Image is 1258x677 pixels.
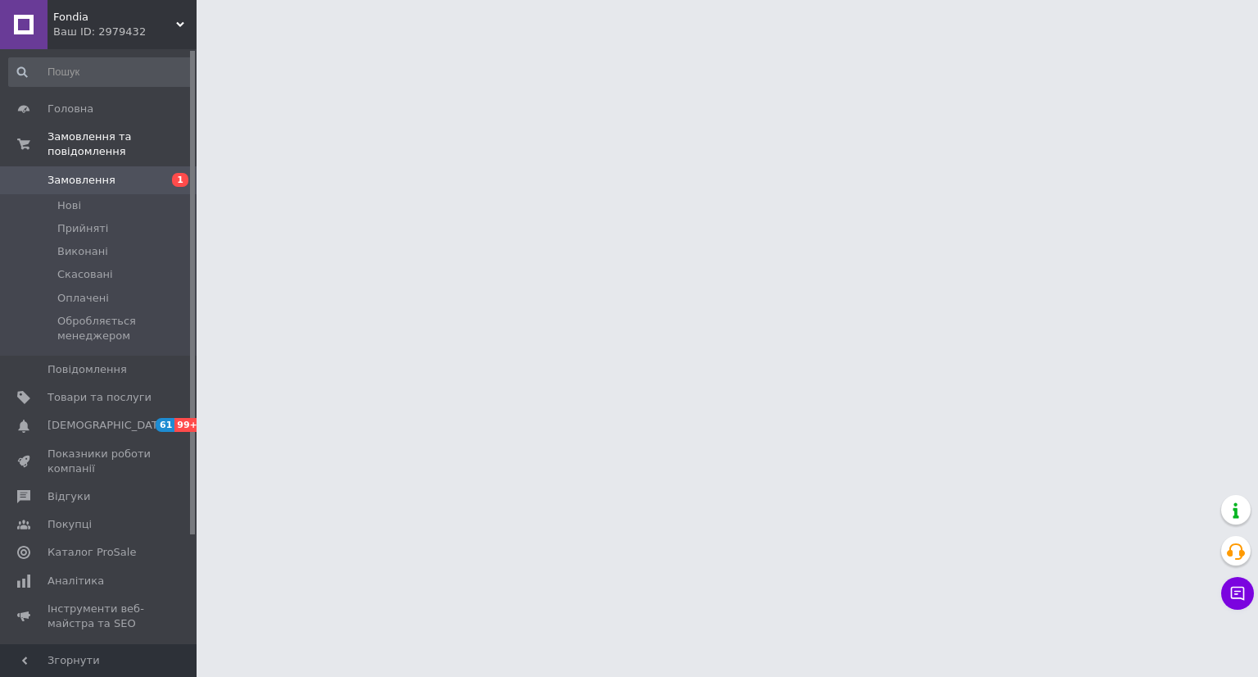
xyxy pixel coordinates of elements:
[48,129,197,159] span: Замовлення та повідомлення
[174,418,201,432] span: 99+
[8,57,193,87] input: Пошук
[48,418,169,433] span: [DEMOGRAPHIC_DATA]
[48,517,92,532] span: Покупці
[57,221,108,236] span: Прийняті
[53,10,176,25] span: Fondia
[57,291,109,306] span: Оплачені
[57,314,192,343] span: Обробляється менеджером
[48,390,152,405] span: Товари та послуги
[57,244,108,259] span: Виконані
[48,489,90,504] span: Відгуки
[57,267,113,282] span: Скасовані
[48,102,93,116] span: Головна
[48,545,136,560] span: Каталог ProSale
[48,447,152,476] span: Показники роботи компанії
[48,173,115,188] span: Замовлення
[48,362,127,377] span: Повідомлення
[48,574,104,588] span: Аналітика
[1221,577,1254,610] button: Чат з покупцем
[53,25,197,39] div: Ваш ID: 2979432
[48,602,152,631] span: Інструменти веб-майстра та SEO
[57,198,81,213] span: Нові
[172,173,188,187] span: 1
[156,418,174,432] span: 61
